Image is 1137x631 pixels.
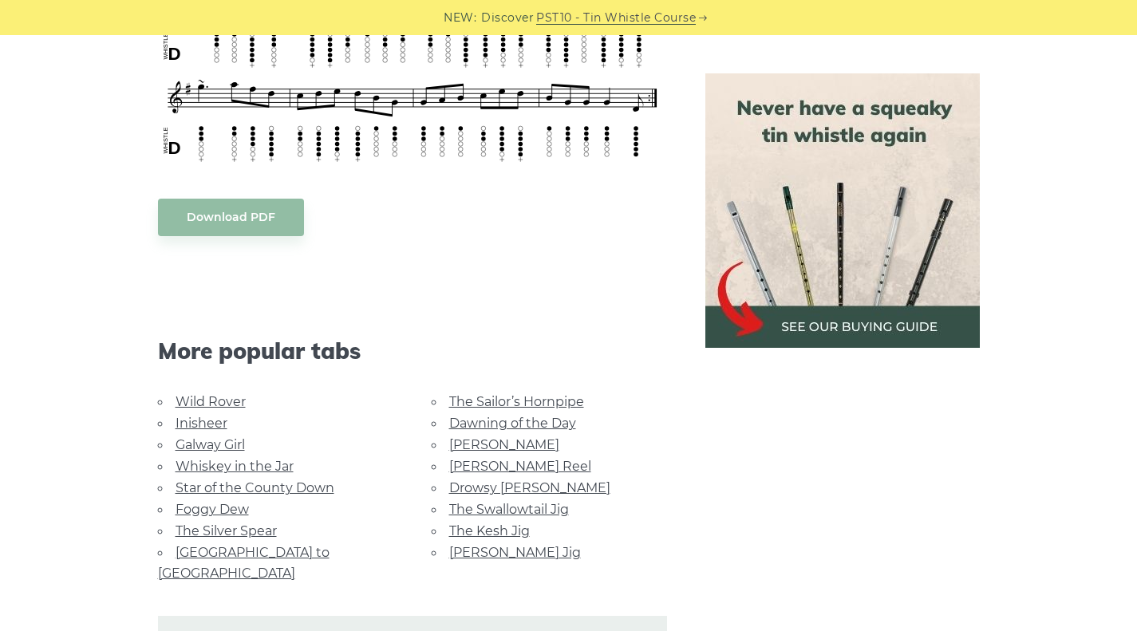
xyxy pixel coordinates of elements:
a: Inisheer [176,416,227,431]
a: Wild Rover [176,394,246,409]
a: Whiskey in the Jar [176,459,294,474]
a: Foggy Dew [176,502,249,517]
a: The Kesh Jig [449,523,530,538]
a: Galway Girl [176,437,245,452]
img: tin whistle buying guide [705,73,980,348]
a: [GEOGRAPHIC_DATA] to [GEOGRAPHIC_DATA] [158,545,330,581]
a: Star of the County Down [176,480,334,495]
a: [PERSON_NAME] Reel [449,459,591,474]
a: Drowsy [PERSON_NAME] [449,480,610,495]
a: Download PDF [158,199,304,236]
a: Dawning of the Day [449,416,576,431]
a: The Silver Spear [176,523,277,538]
a: [PERSON_NAME] Jig [449,545,581,560]
a: PST10 - Tin Whistle Course [536,9,696,27]
a: [PERSON_NAME] [449,437,559,452]
a: The Sailor’s Hornpipe [449,394,584,409]
span: Discover [481,9,534,27]
span: More popular tabs [158,337,667,365]
a: The Swallowtail Jig [449,502,569,517]
span: NEW: [444,9,476,27]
